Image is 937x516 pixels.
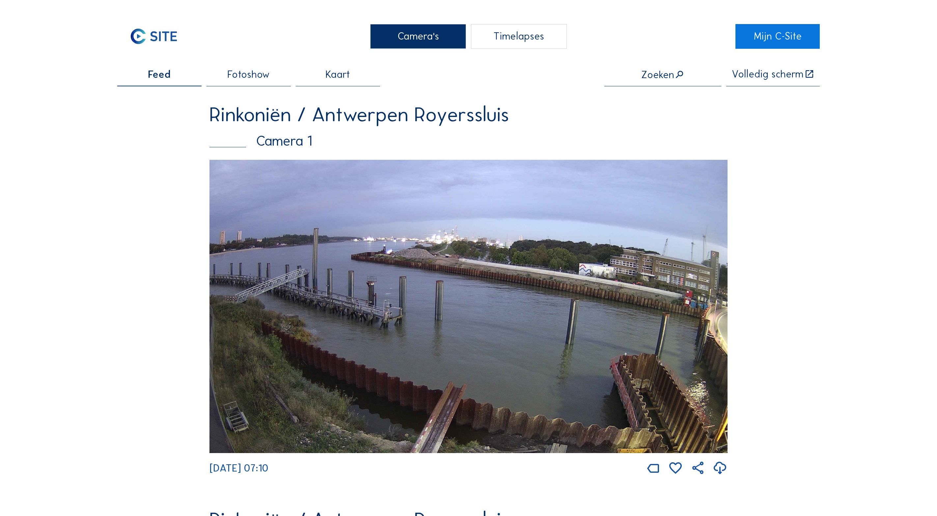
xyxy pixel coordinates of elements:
[209,160,728,453] img: Image
[227,70,270,80] span: Fotoshow
[209,134,728,148] div: Camera 1
[209,462,268,474] span: [DATE] 07:10
[325,70,350,80] span: Kaart
[148,70,171,80] span: Feed
[209,104,728,125] div: Rinkoniën / Antwerpen Royerssluis
[471,24,566,49] div: Timelapses
[732,69,803,80] div: Volledig scherm
[370,24,466,49] div: Camera's
[735,24,820,49] a: Mijn C-Site
[117,24,191,49] img: C-SITE Logo
[117,24,202,49] a: C-SITE Logo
